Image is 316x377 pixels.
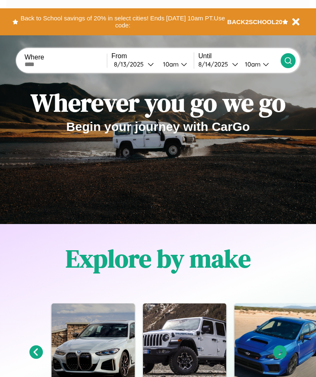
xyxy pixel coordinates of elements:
button: 8/13/2025 [111,60,156,69]
label: From [111,52,194,60]
label: Until [198,52,281,60]
h1: Explore by make [66,241,251,276]
div: 8 / 13 / 2025 [114,60,148,68]
button: 10am [238,60,281,69]
button: 10am [156,60,194,69]
div: 8 / 14 / 2025 [198,60,232,68]
b: BACK2SCHOOL20 [227,18,283,25]
button: Back to School savings of 20% in select cities! Ends [DATE] 10am PT.Use code: [18,12,227,31]
div: 10am [241,60,263,68]
div: 10am [159,60,181,68]
label: Where [25,54,107,61]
